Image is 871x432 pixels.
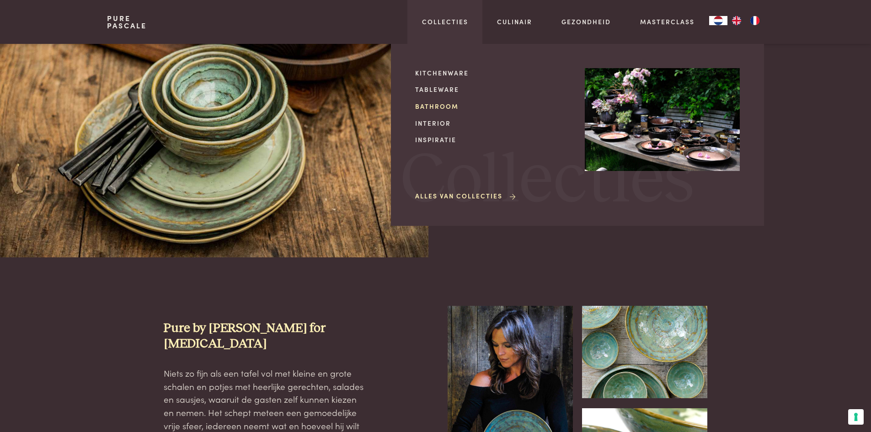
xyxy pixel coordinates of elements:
[415,101,570,111] a: Bathroom
[585,68,740,171] img: Collecties
[582,306,707,398] img: serax-pure-pascale-naessens-B1014217_sf1
[415,135,570,144] a: Inspiratie
[401,146,694,216] span: Collecties
[640,17,695,27] a: Masterclass
[709,16,727,25] div: Language
[164,322,325,351] strong: Pure by [PERSON_NAME] for [MEDICAL_DATA]
[415,191,517,201] a: Alles van Collecties
[415,68,570,78] a: Kitchenware
[107,15,147,29] a: PurePascale
[497,17,532,27] a: Culinair
[415,85,570,94] a: Tableware
[746,16,764,25] a: FR
[727,16,746,25] a: EN
[709,16,727,25] a: NL
[848,409,864,425] button: Uw voorkeuren voor toestemming voor trackingtechnologieën
[561,17,611,27] a: Gezondheid
[709,16,764,25] aside: Language selected: Nederlands
[415,118,570,128] a: Interior
[727,16,764,25] ul: Language list
[422,17,468,27] a: Collecties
